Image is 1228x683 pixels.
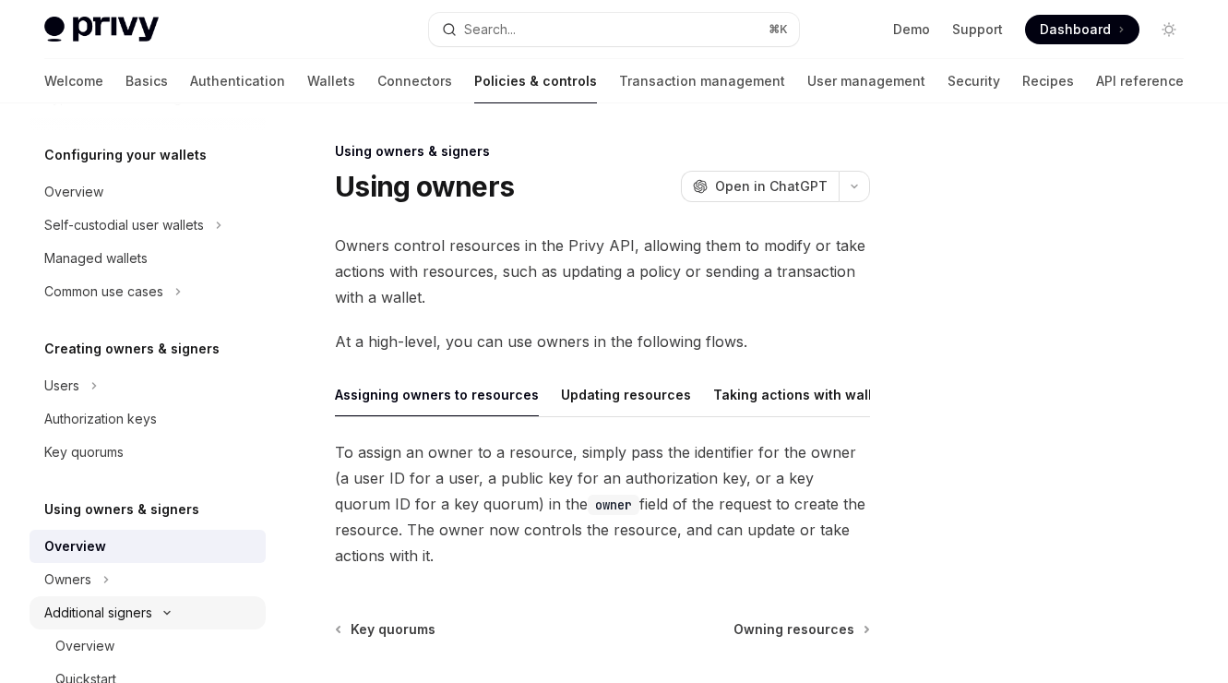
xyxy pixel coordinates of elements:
div: Authorization keys [44,408,157,430]
button: Toggle Additional signers section [30,596,266,629]
code: owner [588,495,639,515]
a: Welcome [44,59,103,103]
span: To assign an owner to a resource, simply pass the identifier for the owner (a user ID for a user,... [335,439,870,569]
span: ⌘ K [769,22,788,37]
div: Self-custodial user wallets [44,214,204,236]
a: API reference [1096,59,1184,103]
button: Open in ChatGPT [681,171,839,202]
button: Toggle dark mode [1154,15,1184,44]
div: Users [44,375,79,397]
span: Open in ChatGPT [715,177,828,196]
a: Dashboard [1025,15,1139,44]
h5: Using owners & signers [44,498,199,521]
a: Transaction management [619,59,785,103]
a: Basics [125,59,168,103]
div: Search... [464,18,516,41]
div: Overview [55,635,114,657]
a: Policies & controls [474,59,597,103]
a: Connectors [377,59,452,103]
button: Open search [429,13,799,46]
a: User management [807,59,925,103]
h5: Configuring your wallets [44,144,207,166]
div: Overview [44,535,106,557]
div: Using owners & signers [335,142,870,161]
h1: Using owners [335,170,514,203]
div: Additional signers [44,602,152,624]
a: Authorization keys [30,402,266,436]
div: Key quorums [44,441,124,463]
a: Recipes [1022,59,1074,103]
div: Managed wallets [44,247,148,270]
a: Overview [30,530,266,563]
a: Authentication [190,59,285,103]
div: Owners [44,569,91,591]
h5: Creating owners & signers [44,338,220,360]
a: Managed wallets [30,242,266,275]
button: Toggle Common use cases section [30,275,266,308]
button: Toggle Users section [30,369,266,402]
span: Owners control resources in the Privy API, allowing them to modify or take actions with resources... [335,233,870,310]
button: Assigning owners to resources [335,373,539,416]
img: light logo [44,17,159,42]
div: Overview [44,181,103,203]
button: Updating resources [561,373,691,416]
button: Taking actions with wallets [713,373,892,416]
a: Wallets [307,59,355,103]
a: Key quorums [30,436,266,469]
button: Toggle Owners section [30,563,266,596]
div: Common use cases [44,281,163,303]
a: Overview [30,629,266,663]
a: Overview [30,175,266,209]
a: Security [948,59,1000,103]
a: Support [952,20,1003,39]
button: Toggle Self-custodial user wallets section [30,209,266,242]
span: Dashboard [1040,20,1111,39]
span: At a high-level, you can use owners in the following flows. [335,329,870,354]
a: Demo [893,20,930,39]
